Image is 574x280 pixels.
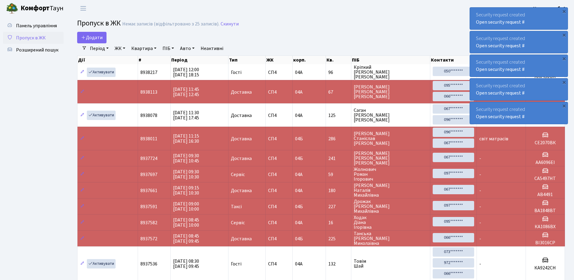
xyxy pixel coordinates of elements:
[87,43,111,54] a: Період
[16,35,46,41] span: Пропуск в ЖК
[231,172,245,177] span: Сервіс
[173,185,199,196] span: [DATE] 09:15 [DATE] 10:30
[173,233,199,245] span: [DATE] 08:45 [DATE] 09:45
[295,89,303,95] span: 04А
[77,56,138,64] th: Дії
[528,140,562,146] h5: СЕ2070ВК
[476,90,525,96] a: Open security request #
[268,90,290,95] span: СП4
[3,32,64,44] a: Пропуск в ЖК
[173,258,199,270] span: [DATE] 08:30 [DATE] 09:45
[140,89,157,95] span: 8938113
[112,43,128,54] a: ЖК
[479,155,481,162] span: -
[77,18,121,28] span: Пропуск в ЖК
[140,171,157,178] span: 8937697
[561,79,567,85] div: ×
[268,204,290,209] span: СП4
[479,135,508,142] span: світ матрасів
[354,199,428,214] span: Дрожак [PERSON_NAME] Михайлівна
[328,236,349,241] span: 225
[528,208,562,214] h5: ВА1848ВТ
[231,220,245,225] span: Сервіс
[268,236,290,241] span: СП4
[470,78,568,100] div: Security request created
[470,102,568,124] div: Security request created
[16,47,58,53] span: Розширений пошук
[354,131,428,146] span: [PERSON_NAME] Станіслав [PERSON_NAME]
[328,172,349,177] span: 59
[354,231,428,246] span: Танська [PERSON_NAME] Миколаївна
[3,44,64,56] a: Розширений пошук
[231,113,252,118] span: Доставка
[231,188,252,193] span: Доставка
[328,136,349,141] span: 286
[470,31,568,53] div: Security request created
[231,236,252,241] span: Доставка
[354,85,428,99] span: [PERSON_NAME] [PERSON_NAME] [PERSON_NAME]
[81,34,103,41] span: Додати
[173,133,199,145] span: [DATE] 11:15 [DATE] 16:30
[354,259,428,268] span: Товім Шай
[268,220,290,225] span: СП4
[173,168,199,180] span: [DATE] 09:30 [DATE] 10:30
[528,176,562,182] h5: СА5497НТ
[231,90,252,95] span: Доставка
[328,188,349,193] span: 180
[295,135,303,142] span: 04Б
[561,32,567,38] div: ×
[231,70,241,75] span: Гості
[140,187,157,194] span: 8937661
[561,103,567,109] div: ×
[354,167,428,182] span: Жолнович Роман Ігорович
[328,113,349,118] span: 125
[129,43,159,54] a: Квартира
[328,262,349,266] span: 132
[160,43,176,54] a: ПІБ
[140,261,157,267] span: 8937536
[140,203,157,210] span: 8937591
[354,215,428,230] span: Ходак Діана Ігорівна
[561,55,567,62] div: ×
[430,56,477,64] th: Контакти
[171,56,228,64] th: Період
[528,240,562,246] h5: ВІ3016СР
[268,136,290,141] span: СП4
[533,5,567,12] a: Консьєрж б. 4.
[266,56,293,64] th: ЖК
[138,56,171,64] th: #
[295,219,303,226] span: 04А
[16,22,57,29] span: Панель управління
[295,171,303,178] span: 04А
[528,192,562,198] h5: АВ4491
[476,113,525,120] a: Open security request #
[231,262,241,266] span: Гості
[87,259,116,268] a: Активувати
[328,220,349,225] span: 16
[173,217,199,228] span: [DATE] 08:45 [DATE] 10:00
[76,3,91,13] button: Переключити навігацію
[328,90,349,95] span: 67
[470,8,568,29] div: Security request created
[221,21,239,27] a: Скинути
[328,70,349,75] span: 96
[479,219,481,226] span: -
[140,219,157,226] span: 8937582
[528,265,562,271] h5: КА9242СН
[326,56,351,64] th: Кв.
[122,21,219,27] div: Немає записів (відфільтровано з 25 записів).
[231,156,252,161] span: Доставка
[295,203,303,210] span: 04Б
[6,2,18,15] img: logo.png
[268,172,290,177] span: СП4
[479,171,481,178] span: -
[528,160,562,165] h5: АА6096ЕІ
[140,135,157,142] span: 8938011
[354,65,428,79] span: Кріпкий [PERSON_NAME] [PERSON_NAME]
[293,56,326,64] th: корп.
[354,108,428,122] span: Саган [PERSON_NAME] [PERSON_NAME]
[328,204,349,209] span: 227
[295,235,303,242] span: 04Б
[328,156,349,161] span: 241
[173,201,199,212] span: [DATE] 09:00 [DATE] 10:00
